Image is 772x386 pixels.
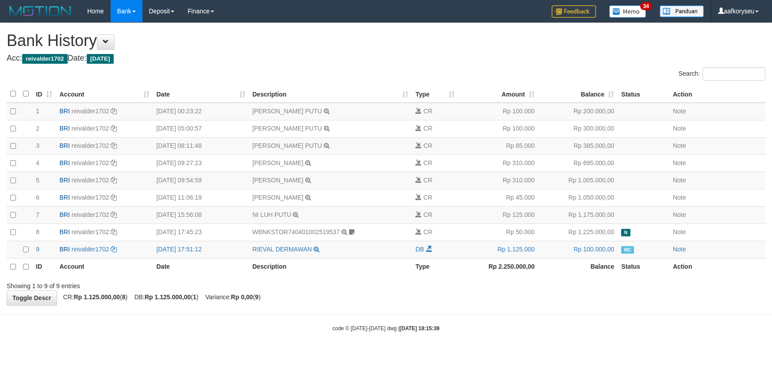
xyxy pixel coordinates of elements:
span: Has Note [621,229,630,236]
strong: Rp 1.125.000,00 [74,293,120,301]
td: [DATE] 15:56:08 [153,206,249,224]
span: 34 [640,2,652,10]
span: BRI [59,228,69,235]
a: reivalder1702 [72,142,109,149]
a: Note [673,194,686,201]
th: Balance [538,258,618,275]
a: Note [673,228,686,235]
strong: Rp 2.250.000,00 [488,263,534,270]
a: [PERSON_NAME] [253,159,303,166]
th: Status [618,85,669,103]
a: reivalder1702 [72,194,109,201]
a: Note [673,177,686,184]
td: Rp 1.225.000,00 [538,224,618,241]
input: Search: [703,67,765,81]
th: Date [153,258,249,275]
th: Action [669,85,765,103]
a: Note [673,211,686,218]
th: ID: activate to sort column ascending [32,85,56,103]
a: [PERSON_NAME] [253,194,303,201]
a: reivalder1702 [72,108,109,115]
td: Rp 300.000,00 [538,120,618,137]
span: 8 [36,228,39,235]
span: 5 [36,177,39,184]
span: 7 [36,211,39,218]
a: [PERSON_NAME] PUTU [253,142,322,149]
a: reivalder1702 [72,246,109,253]
img: MOTION_logo.png [7,4,74,18]
span: Manually Checked by: aafGavi [621,246,634,254]
span: 3 [36,142,39,149]
a: RIEVAL DERMAWAN [253,246,312,253]
span: 2 [36,125,39,132]
a: reivalder1702 [72,177,109,184]
span: BRI [59,125,69,132]
th: Amount: activate to sort column ascending [458,85,538,103]
td: Rp 1.005.000,00 [538,172,618,189]
td: Rp 200.000,00 [538,103,618,120]
label: Search: [679,67,765,81]
a: [PERSON_NAME] PUTU [253,108,322,115]
td: Rp 1.175.000,00 [538,206,618,224]
a: Copy reivalder1702 to clipboard [111,211,117,218]
strong: 8 [122,293,126,301]
a: [PERSON_NAME] [253,177,303,184]
span: CR [423,125,432,132]
td: Rp 310.000 [458,154,538,172]
span: BRI [59,211,69,218]
h1: Bank History [7,32,765,50]
td: Rp 1.050.000,00 [538,189,618,206]
th: Description: activate to sort column ascending [249,85,412,103]
span: reivalder1702 [22,54,68,64]
a: Toggle Descr [7,290,57,305]
span: BRI [59,108,69,115]
a: Copy reivalder1702 to clipboard [111,159,117,166]
td: Rp 1.125.000 [458,241,538,258]
strong: 9 [255,293,259,301]
td: Rp 85.000 [458,137,538,154]
a: reivalder1702 [72,125,109,132]
th: ID [32,258,56,275]
a: Copy reivalder1702 to clipboard [111,177,117,184]
a: Copy reivalder1702 to clipboard [111,108,117,115]
span: CR: ( ) DB: ( ) Variance: ( ) [59,293,261,301]
a: [PERSON_NAME] PUTU [253,125,322,132]
a: reivalder1702 [72,228,109,235]
h4: Acc: Date: [7,54,765,63]
td: [DATE] 00:23:22 [153,103,249,120]
img: Button%20Memo.svg [609,5,646,18]
th: Account: activate to sort column ascending [56,85,153,103]
span: CR [423,142,432,149]
a: WBNKSTOR740401002519537 [253,228,340,235]
a: reivalder1702 [72,211,109,218]
strong: Rp 1.125.000,00 [145,293,191,301]
a: Copy reivalder1702 to clipboard [111,142,117,149]
span: 9 [36,246,39,253]
td: Rp 100.000 [458,103,538,120]
a: Copy reivalder1702 to clipboard [111,246,117,253]
img: panduan.png [660,5,704,17]
span: CR [423,211,432,218]
small: code © [DATE]-[DATE] dwg | [333,325,440,332]
td: [DATE] 17:51:12 [153,241,249,258]
span: BRI [59,142,69,149]
a: Copy reivalder1702 to clipboard [111,125,117,132]
th: Account [56,258,153,275]
td: Rp 385.000,00 [538,137,618,154]
span: CR [423,108,432,115]
a: Copy reivalder1702 to clipboard [111,194,117,201]
a: Note [673,125,686,132]
th: Type [412,258,458,275]
strong: Rp 0,00 [231,293,253,301]
span: 1 [36,108,39,115]
td: Rp 45.000 [458,189,538,206]
td: [DATE] 05:00:57 [153,120,249,137]
th: Date: activate to sort column ascending [153,85,249,103]
td: Rp 310.000 [458,172,538,189]
th: Status [618,258,669,275]
th: Balance: activate to sort column ascending [538,85,618,103]
span: DB [415,246,424,253]
span: 6 [36,194,39,201]
td: Rp 125.000 [458,206,538,224]
th: Type: activate to sort column ascending [412,85,458,103]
